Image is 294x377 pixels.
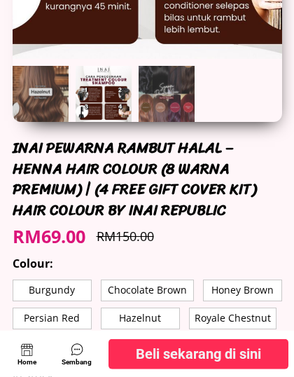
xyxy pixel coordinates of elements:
p: Persian Red [13,308,91,329]
div: Sembang [56,357,97,368]
div: Home [13,357,41,368]
p: Hazelnut [101,308,179,329]
p: Burgundy [13,280,91,301]
div: INAI PEWARNA RAMBUT HALAL – HENNA HAIR COLOUR (8 WARNA PREMIUM) | (4 FREE GIFT COVER KIT) HAIR CO... [13,138,282,221]
p: Royale Chestnut [190,308,276,329]
p: Honey Brown [204,280,281,301]
p: Chocolate Brown [101,280,193,301]
span: Beli sekarang di sini [136,343,261,365]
